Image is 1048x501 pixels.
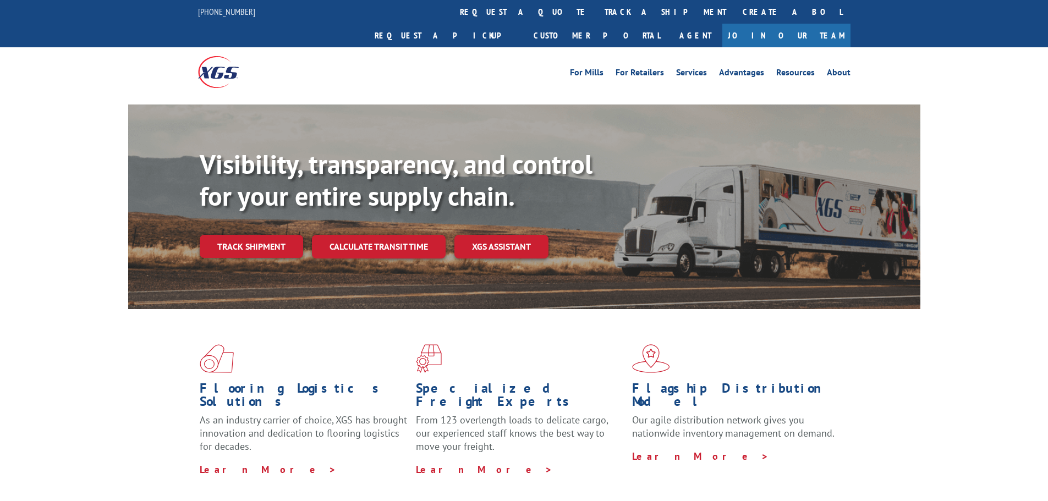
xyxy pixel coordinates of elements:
a: Services [676,68,707,80]
a: Learn More > [200,463,337,476]
a: Resources [776,68,815,80]
a: Join Our Team [722,24,851,47]
img: xgs-icon-flagship-distribution-model-red [632,344,670,373]
h1: Flooring Logistics Solutions [200,382,408,414]
a: For Mills [570,68,603,80]
span: As an industry carrier of choice, XGS has brought innovation and dedication to flooring logistics... [200,414,407,453]
a: For Retailers [616,68,664,80]
a: XGS ASSISTANT [454,235,548,258]
a: Learn More > [416,463,553,476]
a: Request a pickup [366,24,525,47]
a: Agent [668,24,722,47]
img: xgs-icon-total-supply-chain-intelligence-red [200,344,234,373]
a: Learn More > [632,450,769,463]
a: Customer Portal [525,24,668,47]
b: Visibility, transparency, and control for your entire supply chain. [200,147,592,213]
a: About [827,68,851,80]
a: [PHONE_NUMBER] [198,6,255,17]
a: Calculate transit time [312,235,446,258]
a: Advantages [719,68,764,80]
span: Our agile distribution network gives you nationwide inventory management on demand. [632,414,835,439]
h1: Specialized Freight Experts [416,382,624,414]
p: From 123 overlength loads to delicate cargo, our experienced staff knows the best way to move you... [416,414,624,463]
h1: Flagship Distribution Model [632,382,840,414]
img: xgs-icon-focused-on-flooring-red [416,344,442,373]
a: Track shipment [200,235,303,258]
